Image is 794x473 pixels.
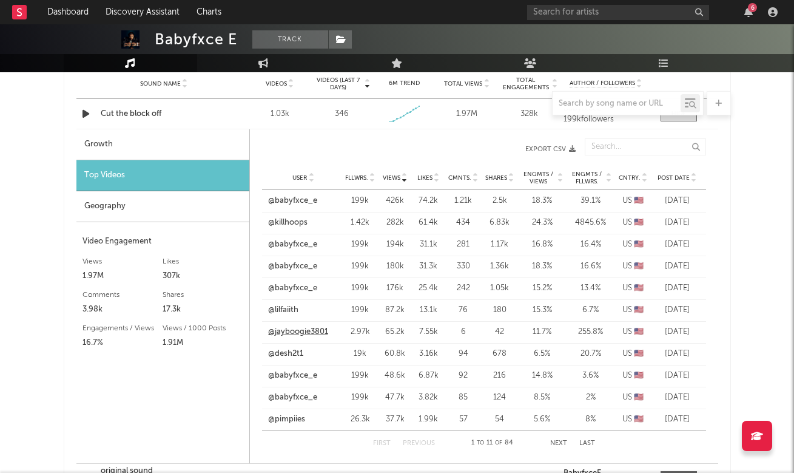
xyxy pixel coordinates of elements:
[618,195,648,207] div: US
[634,284,644,292] span: 🇺🇸
[345,282,375,294] div: 199k
[448,304,479,316] div: 76
[654,282,700,294] div: [DATE]
[654,239,700,251] div: [DATE]
[155,30,237,49] div: Babyfxce E
[163,336,243,350] div: 1.91M
[382,239,409,251] div: 194k
[521,370,564,382] div: 14.8 %
[292,174,307,182] span: User
[345,392,375,404] div: 199k
[415,260,442,273] div: 31.3k
[485,174,507,182] span: Shares
[553,99,681,109] input: Search by song name or URL
[654,348,700,360] div: [DATE]
[268,392,317,404] a: @babyfxce_e
[618,239,648,251] div: US
[521,217,564,229] div: 24.3 %
[570,80,635,87] span: Author / Followers
[345,217,375,229] div: 1.42k
[415,239,442,251] div: 31.1k
[477,440,484,446] span: to
[485,195,515,207] div: 2.5k
[654,260,700,273] div: [DATE]
[448,392,479,404] div: 85
[570,413,612,426] div: 8 %
[448,260,479,273] div: 330
[444,80,482,87] span: Total Views
[345,326,375,338] div: 2.97k
[485,282,515,294] div: 1.05k
[266,80,287,87] span: Videos
[618,348,648,360] div: US
[579,440,595,447] button: Last
[163,302,243,317] div: 17.3k
[415,304,442,316] div: 13.1k
[163,288,243,302] div: Shares
[485,370,515,382] div: 216
[382,413,409,426] div: 37.7k
[618,392,648,404] div: US
[268,217,308,229] a: @killhoops
[485,217,515,229] div: 6.83k
[82,321,163,336] div: Engagements / Views
[403,440,435,447] button: Previous
[521,195,564,207] div: 18.3 %
[314,77,363,91] span: Videos (last 7 days)
[654,217,700,229] div: [DATE]
[382,260,409,273] div: 180k
[345,174,368,182] span: Fllwrs.
[654,304,700,316] div: [DATE]
[654,413,700,426] div: [DATE]
[634,350,644,358] span: 🇺🇸
[268,282,317,294] a: @babyfxce_e
[448,370,479,382] div: 92
[570,370,612,382] div: 3.6 %
[585,138,706,155] input: Search...
[521,171,556,185] span: Engmts / Views
[618,260,648,273] div: US
[345,239,375,251] div: 199k
[376,79,432,88] div: 6M Trend
[618,304,648,316] div: US
[82,288,163,302] div: Comments
[618,282,648,294] div: US
[521,413,564,426] div: 5.6 %
[658,174,690,182] span: Post Date
[521,326,564,338] div: 11.7 %
[345,413,375,426] div: 26.3k
[448,413,479,426] div: 57
[163,254,243,269] div: Likes
[268,260,317,273] a: @babyfxce_e
[570,217,612,229] div: 4845.6 %
[76,129,249,160] div: Growth
[345,348,375,360] div: 19k
[163,321,243,336] div: Views / 1000 Posts
[268,370,317,382] a: @babyfxce_e
[76,191,249,222] div: Geography
[415,392,442,404] div: 3.82k
[495,440,502,446] span: of
[654,370,700,382] div: [DATE]
[634,219,644,226] span: 🇺🇸
[634,372,644,379] span: 🇺🇸
[82,254,163,269] div: Views
[521,282,564,294] div: 15.2 %
[382,195,409,207] div: 426k
[521,260,564,273] div: 18.3 %
[570,260,612,273] div: 16.6 %
[382,282,409,294] div: 176k
[654,392,700,404] div: [DATE]
[618,370,648,382] div: US
[382,348,409,360] div: 60.8k
[634,262,644,270] span: 🇺🇸
[345,370,375,382] div: 199k
[76,160,249,191] div: Top Videos
[382,304,409,316] div: 87.2k
[618,326,648,338] div: US
[570,171,605,185] span: Engmts / Fllwrs.
[748,3,757,12] div: 6
[448,217,479,229] div: 434
[485,348,515,360] div: 678
[382,217,409,229] div: 282k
